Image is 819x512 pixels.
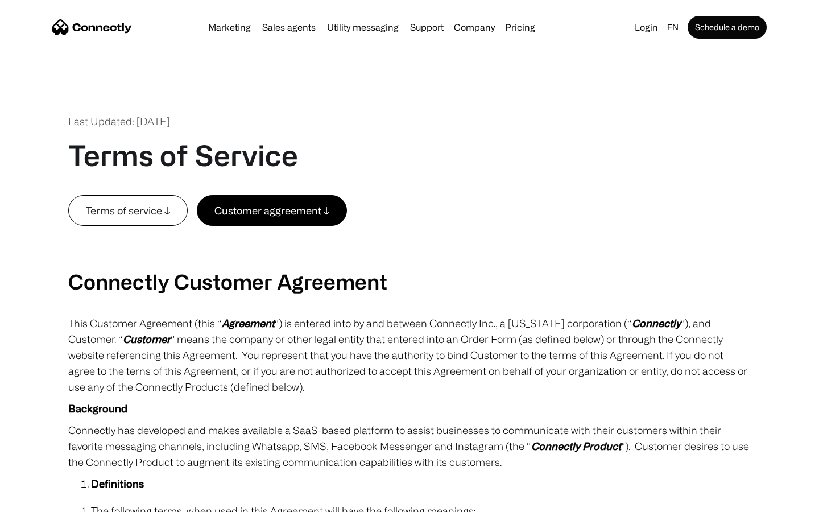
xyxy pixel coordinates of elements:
[454,19,495,35] div: Company
[123,333,171,345] em: Customer
[322,23,403,32] a: Utility messaging
[68,247,751,263] p: ‍
[86,203,170,218] div: Terms of service ↓
[68,269,751,294] h2: Connectly Customer Agreement
[258,23,320,32] a: Sales agents
[222,317,275,329] em: Agreement
[204,23,255,32] a: Marketing
[68,138,298,172] h1: Terms of Service
[214,203,329,218] div: Customer aggreement ↓
[667,19,679,35] div: en
[68,422,751,470] p: Connectly has developed and makes available a SaaS-based platform to assist businesses to communi...
[531,440,621,452] em: Connectly Product
[23,492,68,508] ul: Language list
[630,19,663,35] a: Login
[68,315,751,395] p: This Customer Agreement (this “ ”) is entered into by and between Connectly Inc., a [US_STATE] co...
[68,114,170,129] div: Last Updated: [DATE]
[688,16,767,39] a: Schedule a demo
[500,23,540,32] a: Pricing
[68,403,127,414] strong: Background
[68,226,751,242] p: ‍
[632,317,681,329] em: Connectly
[91,478,144,489] strong: Definitions
[406,23,448,32] a: Support
[11,491,68,508] aside: Language selected: English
